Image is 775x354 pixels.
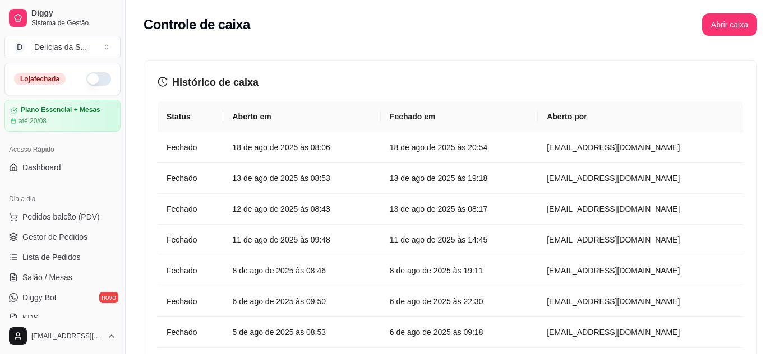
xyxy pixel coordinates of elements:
article: Fechado [167,326,214,338]
span: history [158,77,168,87]
th: Fechado em [381,101,538,132]
article: Fechado [167,234,214,246]
article: 6 de ago de 2025 às 09:50 [232,295,371,308]
button: Pedidos balcão (PDV) [4,208,121,226]
article: 11 de ago de 2025 às 14:45 [390,234,529,246]
span: Diggy [31,8,116,18]
span: Salão / Mesas [22,272,72,283]
span: Dashboard [22,162,61,173]
span: Diggy Bot [22,292,57,303]
th: Aberto por [538,101,743,132]
article: Fechado [167,203,214,215]
a: KDS [4,309,121,327]
article: 13 de ago de 2025 às 19:18 [390,172,529,184]
th: Status [158,101,223,132]
button: [EMAIL_ADDRESS][DOMAIN_NAME] [4,323,121,350]
article: 13 de ago de 2025 às 08:17 [390,203,529,215]
div: Delícias da S ... [34,41,87,53]
span: D [14,41,25,53]
article: 5 de ago de 2025 às 08:53 [232,326,371,338]
article: 12 de ago de 2025 às 08:43 [232,203,371,215]
span: KDS [22,312,39,323]
button: Abrir caixa [702,13,757,36]
a: Lista de Pedidos [4,248,121,266]
article: 11 de ago de 2025 às 09:48 [232,234,371,246]
span: Gestor de Pedidos [22,231,87,243]
td: [EMAIL_ADDRESS][DOMAIN_NAME] [538,194,743,225]
article: 8 de ago de 2025 às 19:11 [390,264,529,277]
td: [EMAIL_ADDRESS][DOMAIN_NAME] [538,286,743,317]
article: 6 de ago de 2025 às 22:30 [390,295,529,308]
span: [EMAIL_ADDRESS][DOMAIN_NAME] [31,332,103,341]
a: Dashboard [4,159,121,176]
h2: Controle de caixa [144,16,250,34]
a: Plano Essencial + Mesasaté 20/08 [4,100,121,132]
h3: Histórico de caixa [158,74,743,90]
button: Alterar Status [86,72,111,86]
article: 6 de ago de 2025 às 09:18 [390,326,529,338]
a: Salão / Mesas [4,268,121,286]
article: 8 de ago de 2025 às 08:46 [232,264,371,277]
article: até 20/08 [19,117,47,125]
article: Plano Essencial + Mesas [21,106,100,114]
article: Fechado [167,141,214,153]
a: Gestor de Pedidos [4,228,121,246]
td: [EMAIL_ADDRESS][DOMAIN_NAME] [538,163,743,194]
article: Fechado [167,295,214,308]
a: Diggy Botnovo [4,288,121,306]
a: DiggySistema de Gestão [4,4,121,31]
td: [EMAIL_ADDRESS][DOMAIN_NAME] [538,225,743,255]
article: Fechado [167,172,214,184]
td: [EMAIL_ADDRESS][DOMAIN_NAME] [538,132,743,163]
article: 13 de ago de 2025 às 08:53 [232,172,371,184]
div: Acesso Rápido [4,141,121,159]
span: Sistema de Gestão [31,18,116,27]
td: [EMAIL_ADDRESS][DOMAIN_NAME] [538,255,743,286]
span: Lista de Pedidos [22,251,81,263]
button: Select a team [4,36,121,58]
article: Fechado [167,264,214,277]
article: 18 de ago de 2025 às 08:06 [232,141,371,153]
span: Pedidos balcão (PDV) [22,211,100,222]
th: Aberto em [223,101,380,132]
div: Dia a dia [4,190,121,208]
article: 18 de ago de 2025 às 20:54 [390,141,529,153]
div: Loja fechada [14,73,66,85]
td: [EMAIL_ADDRESS][DOMAIN_NAME] [538,317,743,348]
